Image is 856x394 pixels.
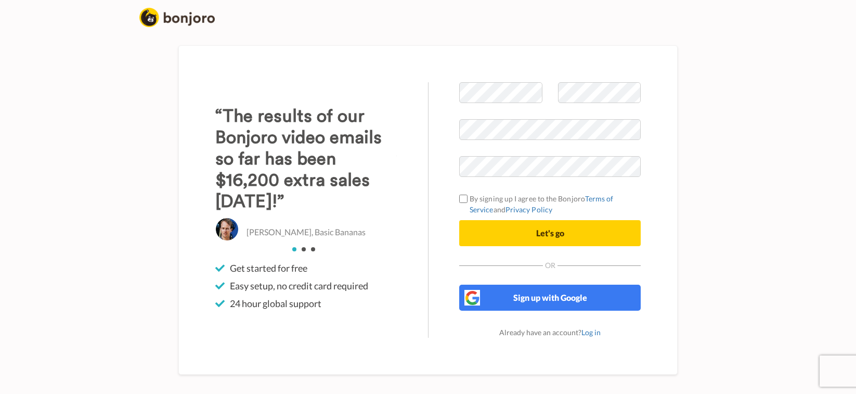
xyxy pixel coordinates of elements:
[513,293,587,302] span: Sign up with Google
[230,279,368,292] span: Easy setup, no credit card required
[139,8,215,27] img: logo_full.png
[247,226,366,238] p: [PERSON_NAME], Basic Bananas
[459,285,641,311] button: Sign up with Google
[230,297,321,310] span: 24 hour global support
[470,194,614,214] a: Terms of Service
[230,262,307,274] span: Get started for free
[215,106,397,212] h3: “The results of our Bonjoro video emails so far has been $16,200 extra sales [DATE]!”
[505,205,552,214] a: Privacy Policy
[459,220,641,246] button: Let's go
[459,193,641,215] label: By signing up I agree to the Bonjoro and
[581,328,601,337] a: Log in
[543,262,557,269] span: Or
[536,228,564,238] span: Let's go
[215,218,239,241] img: Christo Hall, Basic Bananas
[459,195,468,203] input: By signing up I agree to the BonjoroTerms of ServiceandPrivacy Policy
[499,328,601,337] span: Already have an account?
